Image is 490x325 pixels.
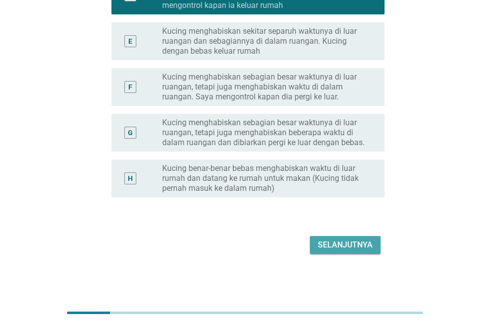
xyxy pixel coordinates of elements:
[128,174,133,182] font: H
[128,128,133,136] font: G
[162,72,357,101] font: Kucing menghabiskan sebagian besar waktunya di luar ruangan, tetapi juga menghabiskan waktu di da...
[318,240,373,249] font: Selanjutnya
[162,118,365,147] font: Kucing menghabiskan sebagian besar waktunya di luar ruangan, tetapi juga menghabiskan beberapa wa...
[128,82,132,90] font: F
[162,163,359,193] font: Kucing benar-benar bebas menghabiskan waktu di luar rumah dan datang ke rumah untuk makan (Kucing...
[162,26,357,56] font: Kucing menghabiskan sekitar separuh waktunya di luar ruangan dan sebagiannya di dalam ruangan. Ku...
[128,37,132,45] font: E
[310,236,381,254] button: Selanjutnya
